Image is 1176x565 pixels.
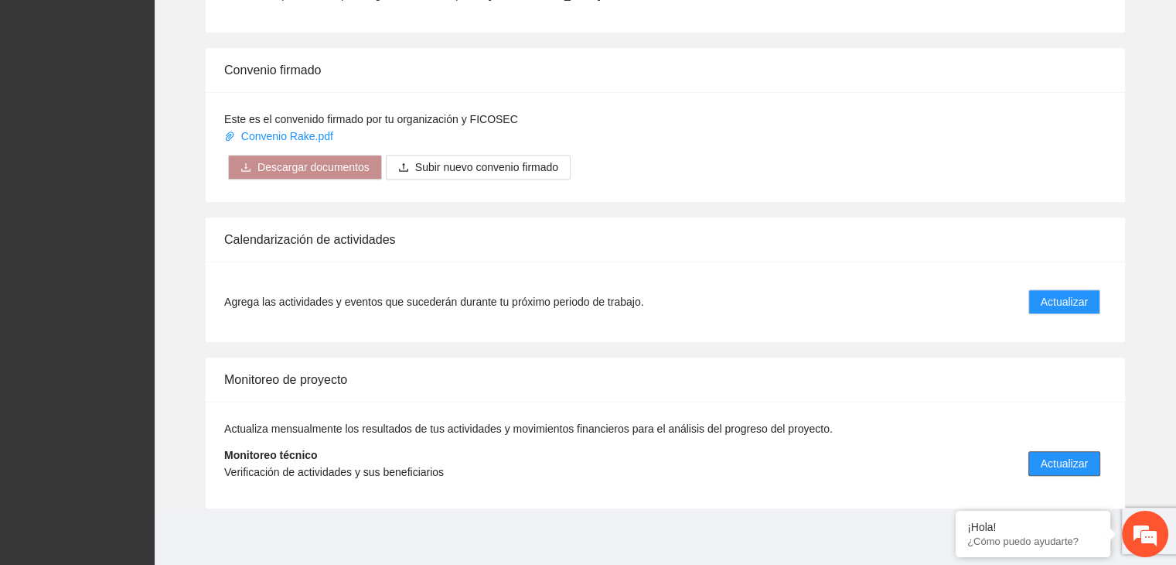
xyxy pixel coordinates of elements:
[224,113,518,125] span: Este es el convenido firmado por tu organización y FICOSEC
[1028,289,1100,314] button: Actualizar
[224,293,643,310] span: Agrega las actividades y eventos que sucederán durante tu próximo periodo de trabajo.
[80,79,260,99] div: Chatee con nosotros ahora
[967,521,1099,533] div: ¡Hola!
[386,161,571,173] span: uploadSubir nuevo convenio firmado
[1028,451,1100,476] button: Actualizar
[398,162,409,174] span: upload
[224,48,1106,92] div: Convenio firmado
[1041,293,1088,310] span: Actualizar
[224,217,1106,262] div: Calendarización de actividades
[1041,455,1088,472] span: Actualizar
[224,358,1106,402] div: Monitoreo de proyecto
[224,466,444,478] span: Verificación de actividades y sus beneficiarios
[240,162,251,174] span: download
[257,159,370,176] span: Descargar documentos
[415,159,558,176] span: Subir nuevo convenio firmado
[228,155,382,180] button: downloadDescargar documentos
[967,536,1099,547] p: ¿Cómo puedo ayudarte?
[254,8,291,45] div: Minimizar ventana de chat en vivo
[224,423,833,435] span: Actualiza mensualmente los resultados de tus actividades y movimientos financieros para el anális...
[8,390,295,444] textarea: Escriba su mensaje y pulse “Intro”
[224,131,235,142] span: paper-clip
[224,449,318,461] strong: Monitoreo técnico
[386,155,571,180] button: uploadSubir nuevo convenio firmado
[224,130,336,142] a: Convenio Rake.pdf
[90,190,213,347] span: Estamos en línea.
